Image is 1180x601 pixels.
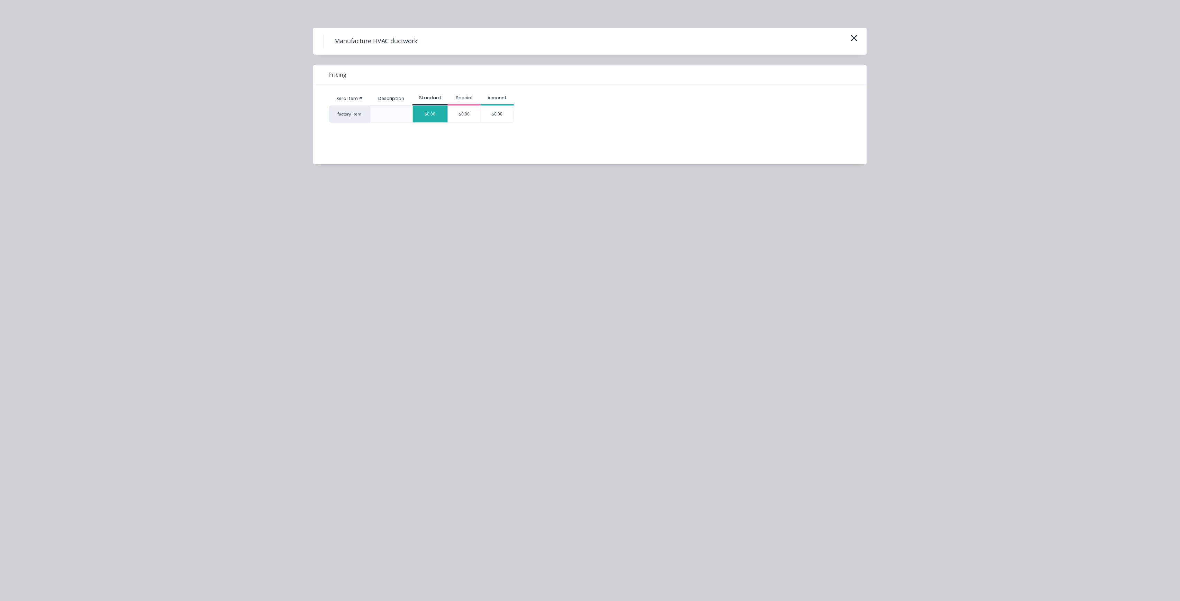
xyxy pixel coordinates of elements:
[329,92,370,105] div: Xero Item #
[373,90,410,107] div: Description
[481,106,514,122] div: $0.00
[448,95,481,101] div: Special
[328,71,346,79] span: Pricing
[413,106,448,122] div: $0.00
[324,35,428,48] h4: Manufacture HVAC ductwork
[448,106,481,122] div: $0.00
[329,105,370,123] div: factory_item
[412,95,448,101] div: Standard
[481,95,514,101] div: Account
